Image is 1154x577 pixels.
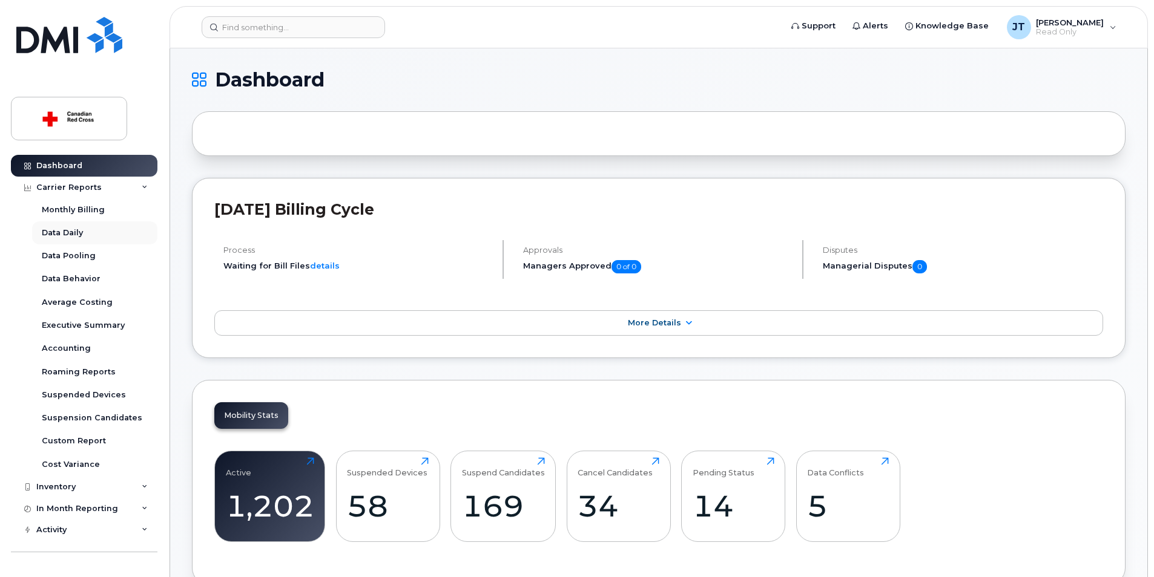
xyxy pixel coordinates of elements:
div: 169 [462,488,545,524]
h4: Approvals [523,246,792,255]
a: Suspend Candidates169 [462,457,545,535]
div: 14 [693,488,774,524]
span: Dashboard [215,71,325,89]
div: 58 [347,488,429,524]
span: 0 [912,260,927,273]
a: Suspended Devices58 [347,457,429,535]
a: Active1,202 [226,457,314,535]
div: Suspend Candidates [462,457,545,477]
h2: [DATE] Billing Cycle [214,200,1103,218]
a: Pending Status14 [693,457,774,535]
div: Data Conflicts [807,457,864,477]
span: More Details [628,318,681,327]
div: Pending Status [693,457,754,477]
div: 34 [578,488,659,524]
h5: Managers Approved [523,260,792,273]
div: Cancel Candidates [578,457,653,477]
li: Waiting for Bill Files [223,260,492,272]
a: Cancel Candidates34 [578,457,659,535]
div: 5 [807,488,889,524]
span: 0 of 0 [612,260,641,273]
a: details [310,261,340,270]
div: Active [226,457,251,477]
h4: Disputes [823,246,1103,255]
a: Data Conflicts5 [807,457,889,535]
h5: Managerial Disputes [823,260,1103,273]
h4: Process [223,246,492,255]
div: Suspended Devices [347,457,427,477]
div: 1,202 [226,488,314,524]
